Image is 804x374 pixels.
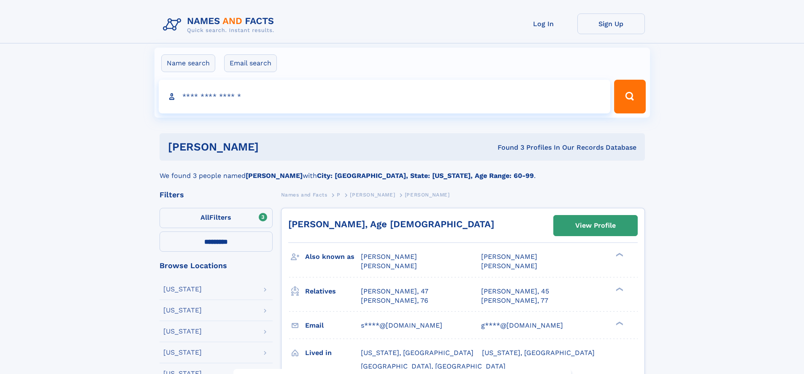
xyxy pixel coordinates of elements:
div: View Profile [575,216,616,235]
span: [GEOGRAPHIC_DATA], [GEOGRAPHIC_DATA] [361,362,506,370]
a: Sign Up [577,13,645,34]
span: All [200,213,209,221]
input: search input [159,80,611,113]
div: Filters [160,191,273,199]
div: [US_STATE] [163,307,202,314]
img: Logo Names and Facts [160,13,281,36]
div: [US_STATE] [163,328,202,335]
span: [PERSON_NAME] [405,192,450,198]
div: ❯ [614,286,624,292]
a: [PERSON_NAME], 77 [481,296,548,305]
a: [PERSON_NAME], 76 [361,296,428,305]
span: [US_STATE], [GEOGRAPHIC_DATA] [482,349,595,357]
label: Filters [160,208,273,228]
button: Search Button [614,80,645,113]
div: [US_STATE] [163,286,202,293]
div: [US_STATE] [163,349,202,356]
a: [PERSON_NAME], 47 [361,287,428,296]
b: City: [GEOGRAPHIC_DATA], State: [US_STATE], Age Range: 60-99 [317,172,534,180]
div: Found 3 Profiles In Our Records Database [378,143,636,152]
h1: [PERSON_NAME] [168,142,378,152]
h3: Lived in [305,346,361,360]
span: P [337,192,341,198]
span: [PERSON_NAME] [350,192,395,198]
a: [PERSON_NAME] [350,189,395,200]
a: View Profile [554,215,637,236]
a: P [337,189,341,200]
div: ❯ [614,320,624,326]
a: Names and Facts [281,189,328,200]
h3: Email [305,318,361,333]
a: [PERSON_NAME], 45 [481,287,549,296]
div: Browse Locations [160,262,273,269]
span: [PERSON_NAME] [361,262,417,270]
a: [PERSON_NAME], Age [DEMOGRAPHIC_DATA] [288,219,494,229]
span: [PERSON_NAME] [481,253,537,261]
b: [PERSON_NAME] [246,172,303,180]
div: ❯ [614,252,624,258]
a: Log In [510,13,577,34]
h3: Also known as [305,250,361,264]
div: We found 3 people named with . [160,161,645,181]
label: Email search [224,54,277,72]
span: [US_STATE], [GEOGRAPHIC_DATA] [361,349,474,357]
span: [PERSON_NAME] [361,253,417,261]
label: Name search [161,54,215,72]
span: [PERSON_NAME] [481,262,537,270]
h3: Relatives [305,284,361,299]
